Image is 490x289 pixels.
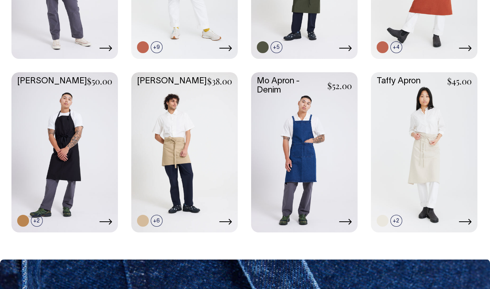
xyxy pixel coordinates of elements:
span: +2 [31,215,43,227]
span: +9 [151,41,163,53]
span: +6 [151,215,163,227]
span: +4 [390,41,402,53]
span: +5 [271,41,282,53]
span: +2 [390,215,402,227]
